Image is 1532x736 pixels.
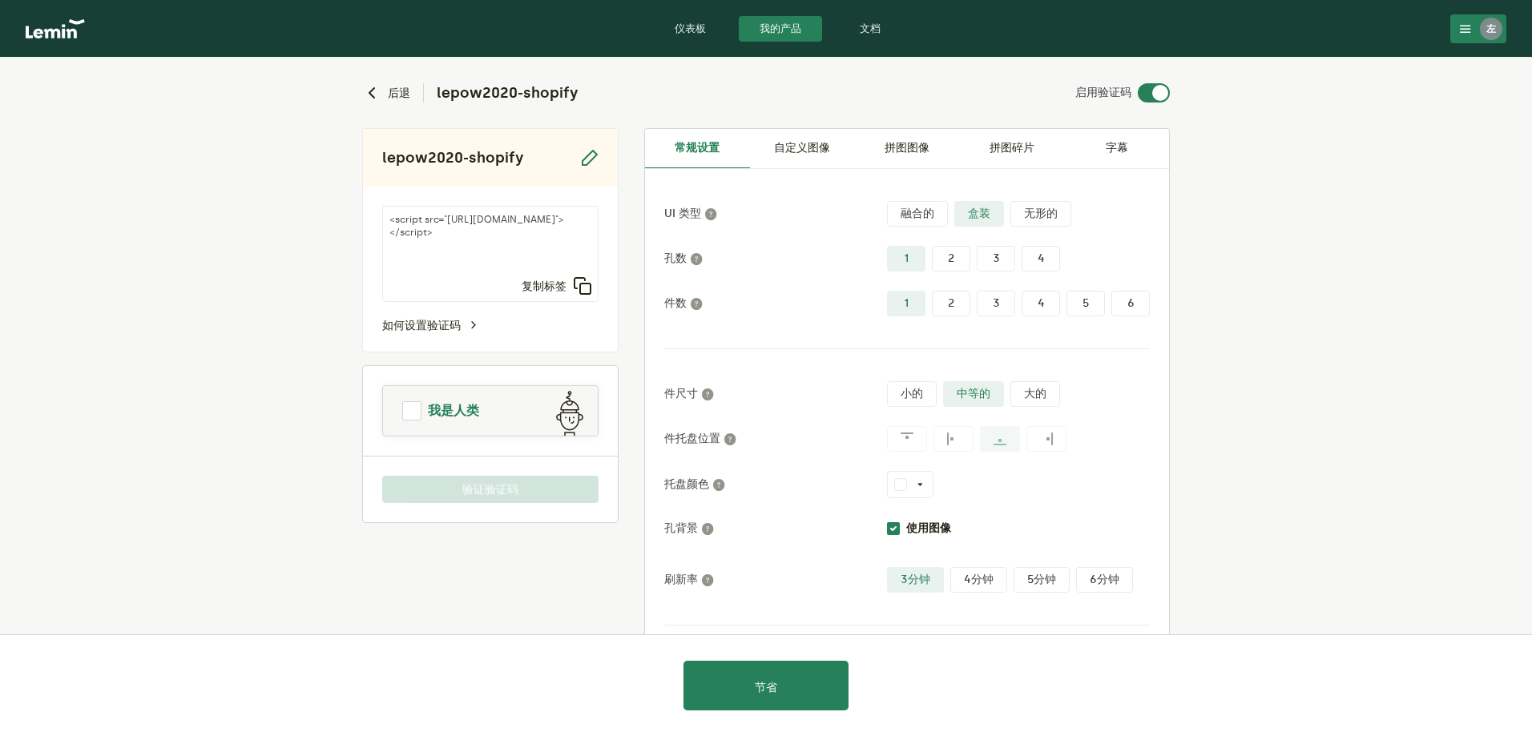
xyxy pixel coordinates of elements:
[993,296,1000,310] font: 3
[664,251,687,265] font: 孔数
[675,141,720,155] font: 常规设置
[760,22,801,34] font: 我的产品
[522,280,566,293] font: 复制标签
[1450,14,1506,43] button: 左
[906,521,951,535] font: 使用图像
[755,681,777,694] font: 节省
[428,403,479,418] font: 我是人类
[382,149,524,167] font: lepow2020-shopify
[437,84,579,102] font: lepow2020-shopify
[948,296,954,310] font: 2
[828,16,912,42] a: 文档
[664,296,687,310] font: 件数
[683,661,849,710] button: 节省
[362,83,410,103] button: 后退
[901,387,923,400] font: 小的
[462,484,518,497] font: 验证验证码
[1024,207,1058,220] font: 无形的
[774,141,830,155] font: 自定义图像
[26,19,85,38] img: 标识
[388,86,410,100] font: 后退
[664,432,720,445] font: 件托盘位置
[1082,296,1089,310] font: 5
[904,296,909,310] font: 1
[522,276,592,296] button: 复制标签
[1075,86,1131,99] font: 启用验证码
[1027,573,1056,586] font: 5分钟
[739,16,822,42] a: 我的产品
[664,521,698,535] font: 孔背景
[649,16,732,42] a: 仪表板
[1127,296,1135,310] font: 6
[1024,387,1046,400] font: 大的
[860,22,881,34] font: 文档
[382,319,461,332] font: 如何设置验证码
[968,207,990,220] font: 盒装
[901,207,934,220] font: 融合的
[382,318,480,332] a: 如何设置验证码
[664,387,698,400] font: 件尺寸
[664,477,709,491] font: 托盘颜色
[675,22,706,34] font: 仪表板
[948,251,954,265] font: 2
[1038,296,1045,310] font: 4
[990,141,1034,155] font: 拼图碎片
[964,573,994,586] font: 4分钟
[1038,251,1045,265] font: 4
[1090,573,1119,586] font: 6分钟
[901,573,930,586] font: 3分钟
[1486,23,1496,34] font: 左
[885,141,929,155] font: 拼图图像
[382,476,599,502] button: 验证验证码
[664,573,698,586] font: 刷新率
[664,207,701,220] font: UI 类型
[904,251,909,265] font: 1
[957,387,990,400] font: 中等的
[1106,141,1128,155] font: 字幕
[993,251,1000,265] font: 3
